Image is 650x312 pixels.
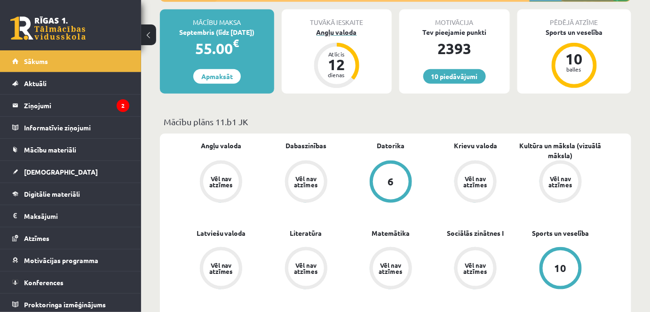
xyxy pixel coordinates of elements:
a: Vēl nav atzīmes [179,160,263,205]
div: Motivācija [399,9,510,27]
p: Mācību plāns 11.b1 JK [164,115,627,128]
a: Aktuāli [12,72,129,94]
div: Tev pieejamie punkti [399,27,510,37]
span: Konferences [24,278,63,287]
div: Mācību maksa [160,9,274,27]
a: [DEMOGRAPHIC_DATA] [12,161,129,183]
a: Vēl nav atzīmes [263,160,348,205]
legend: Informatīvie ziņojumi [24,117,129,138]
div: 10 [560,51,588,66]
a: Mācību materiāli [12,139,129,160]
a: 6 [349,160,433,205]
span: € [233,36,239,50]
a: Vēl nav atzīmes [518,160,603,205]
a: Vēl nav atzīmes [349,247,433,291]
div: balles [560,66,588,72]
a: Maksājumi [12,205,129,227]
a: Kultūra un māksla (vizuālā māksla) [518,141,603,160]
div: 10 [555,263,567,273]
span: Proktoringa izmēģinājums [24,300,106,309]
i: 2 [117,99,129,112]
a: Motivācijas programma [12,249,129,271]
a: Ziņojumi2 [12,95,129,116]
a: Vēl nav atzīmes [433,160,518,205]
a: Vēl nav atzīmes [263,247,348,291]
div: Vēl nav atzīmes [378,262,404,274]
a: Angļu valoda [201,141,241,151]
div: Pēdējā atzīme [517,9,632,27]
span: Atzīmes [24,234,49,242]
a: Latviešu valoda [197,228,246,238]
a: Dabaszinības [285,141,326,151]
span: Aktuāli [24,79,47,88]
a: Sports un veselība [532,228,589,238]
a: Sociālās zinātnes I [447,228,504,238]
a: Informatīvie ziņojumi [12,117,129,138]
div: 2393 [399,37,510,60]
legend: Maksājumi [24,205,129,227]
a: Atzīmes [12,227,129,249]
a: Datorika [377,141,404,151]
div: Vēl nav atzīmes [462,176,489,188]
div: dienas [323,72,351,78]
div: 55.00 [160,37,274,60]
div: Vēl nav atzīmes [293,176,319,188]
span: Mācību materiāli [24,145,76,154]
span: Motivācijas programma [24,256,98,264]
a: Apmaksāt [193,69,241,84]
a: Sākums [12,50,129,72]
div: Vēl nav atzīmes [293,262,319,274]
a: 10 [518,247,603,291]
a: Krievu valoda [454,141,497,151]
span: [DEMOGRAPHIC_DATA] [24,168,98,176]
a: Vēl nav atzīmes [433,247,518,291]
div: 6 [388,176,394,187]
a: Literatūra [290,228,322,238]
div: Tuvākā ieskaite [282,9,392,27]
a: Konferences [12,272,129,293]
div: Atlicis [323,51,351,57]
div: Sports un veselība [517,27,632,37]
div: 12 [323,57,351,72]
div: Vēl nav atzīmes [208,176,234,188]
div: Septembris (līdz [DATE]) [160,27,274,37]
legend: Ziņojumi [24,95,129,116]
a: 10 piedāvājumi [423,69,486,84]
a: Matemātika [372,228,410,238]
span: Digitālie materiāli [24,190,80,198]
div: Vēl nav atzīmes [208,262,234,274]
a: Sports un veselība 10 balles [517,27,632,89]
div: Vēl nav atzīmes [462,262,489,274]
a: Angļu valoda Atlicis 12 dienas [282,27,392,89]
div: Vēl nav atzīmes [547,176,574,188]
a: Digitālie materiāli [12,183,129,205]
a: Vēl nav atzīmes [179,247,263,291]
span: Sākums [24,57,48,65]
div: Angļu valoda [282,27,392,37]
a: Rīgas 1. Tālmācības vidusskola [10,16,86,40]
